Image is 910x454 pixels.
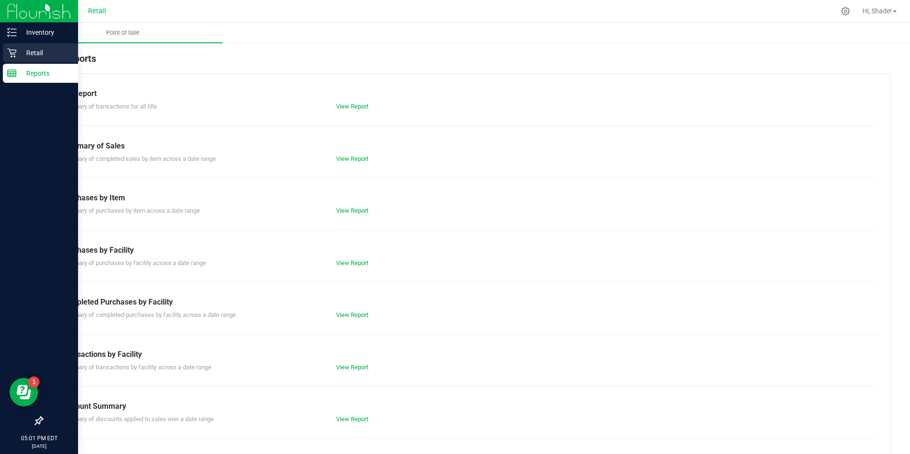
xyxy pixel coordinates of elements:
[61,259,206,266] span: Summary of purchases by facility across a date range
[10,378,38,406] iframe: Resource center
[93,29,152,37] span: Point of Sale
[7,48,17,58] inline-svg: Retail
[61,311,236,318] span: Summary of completed purchases by facility across a date range
[7,69,17,78] inline-svg: Reports
[17,27,74,38] p: Inventory
[336,103,368,110] a: View Report
[4,443,74,450] p: [DATE]
[61,140,871,152] div: Summary of Sales
[4,434,74,443] p: 05:01 PM EDT
[336,155,368,162] a: View Report
[336,311,368,318] a: View Report
[28,376,40,388] iframe: Resource center unread badge
[862,7,892,15] span: Hi, Shade!
[61,415,214,423] span: Summary of discounts applied to sales over a date range
[17,47,74,59] p: Retail
[61,192,871,204] div: Purchases by Item
[840,7,851,16] div: Manage settings
[7,28,17,37] inline-svg: Inventory
[17,68,74,79] p: Reports
[61,349,871,360] div: Transactions by Facility
[42,51,891,73] div: POS Reports
[61,364,211,371] span: Summary of transactions by facility across a date range
[61,88,871,99] div: Till Report
[336,415,368,423] a: View Report
[61,207,200,214] span: Summary of purchases by item across a date range
[61,401,871,412] div: Discount Summary
[61,103,157,110] span: Summary of transactions for all tills
[61,245,871,256] div: Purchases by Facility
[336,364,368,371] a: View Report
[23,23,222,43] a: Point of Sale
[336,259,368,266] a: View Report
[88,7,106,15] span: Retail
[61,155,216,162] span: Summary of completed sales by item across a date range
[61,296,871,308] div: Completed Purchases by Facility
[336,207,368,214] a: View Report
